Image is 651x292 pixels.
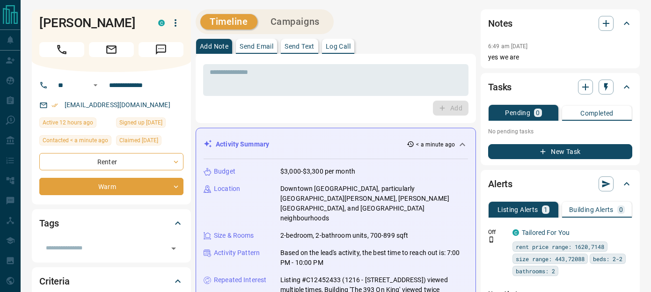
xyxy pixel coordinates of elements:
h1: [PERSON_NAME] [39,15,144,30]
span: Message [139,42,183,57]
div: Tasks [488,76,632,98]
div: Alerts [488,173,632,195]
p: Pending [505,109,530,116]
div: Tue Oct 14 2025 [39,117,111,131]
svg: Email Verified [51,102,58,109]
p: Budget [214,167,235,176]
p: yes we are [488,52,632,62]
p: $3,000-$3,300 per month [280,167,355,176]
div: Wed Oct 15 2025 [39,135,111,148]
button: New Task [488,144,632,159]
p: Off [488,228,507,236]
p: 0 [536,109,540,116]
p: 2-bedroom, 2-bathroom units, 700-899 sqft [280,231,408,241]
div: condos.ca [158,20,165,26]
p: Activity Pattern [214,248,260,258]
button: Timeline [200,14,257,29]
span: Active 12 hours ago [43,118,93,127]
div: Activity Summary< a minute ago [204,136,468,153]
a: [EMAIL_ADDRESS][DOMAIN_NAME] [65,101,170,109]
p: Location [214,184,240,194]
span: Email [89,42,134,57]
span: Claimed [DATE] [119,136,158,145]
p: 6:49 am [DATE] [488,43,528,50]
button: Campaigns [261,14,329,29]
span: rent price range: 1620,7148 [516,242,604,251]
h2: Notes [488,16,512,31]
p: Downtown [GEOGRAPHIC_DATA], particularly [GEOGRAPHIC_DATA][PERSON_NAME], [PERSON_NAME][GEOGRAPHIC... [280,184,468,223]
p: No pending tasks [488,124,632,139]
span: Signed up [DATE] [119,118,162,127]
div: Mon Apr 28 2025 [116,135,183,148]
p: Building Alerts [569,206,614,213]
p: Size & Rooms [214,231,254,241]
h2: Criteria [39,274,70,289]
p: Repeated Interest [214,275,266,285]
p: Log Call [326,43,351,50]
span: bathrooms: 2 [516,266,555,276]
p: Completed [580,110,614,117]
span: Call [39,42,84,57]
div: Sun Apr 27 2025 [116,117,183,131]
button: Open [90,80,101,91]
p: Add Note [200,43,228,50]
p: 0 [619,206,623,213]
svg: Push Notification Only [488,236,495,243]
p: Activity Summary [216,139,269,149]
h2: Alerts [488,176,512,191]
h2: Tags [39,216,59,231]
div: Warm [39,178,183,195]
div: condos.ca [512,229,519,236]
div: Renter [39,153,183,170]
p: Based on the lead's activity, the best time to reach out is: 7:00 PM - 10:00 PM [280,248,468,268]
p: Send Text [285,43,315,50]
span: Contacted < a minute ago [43,136,108,145]
p: < a minute ago [416,140,455,149]
button: Open [167,242,180,255]
a: Tailored For You [522,229,570,236]
h2: Tasks [488,80,512,95]
span: beds: 2-2 [593,254,622,263]
p: Listing Alerts [497,206,538,213]
p: Send Email [240,43,273,50]
div: Tags [39,212,183,234]
div: Notes [488,12,632,35]
p: 1 [544,206,548,213]
span: size range: 443,72088 [516,254,585,263]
